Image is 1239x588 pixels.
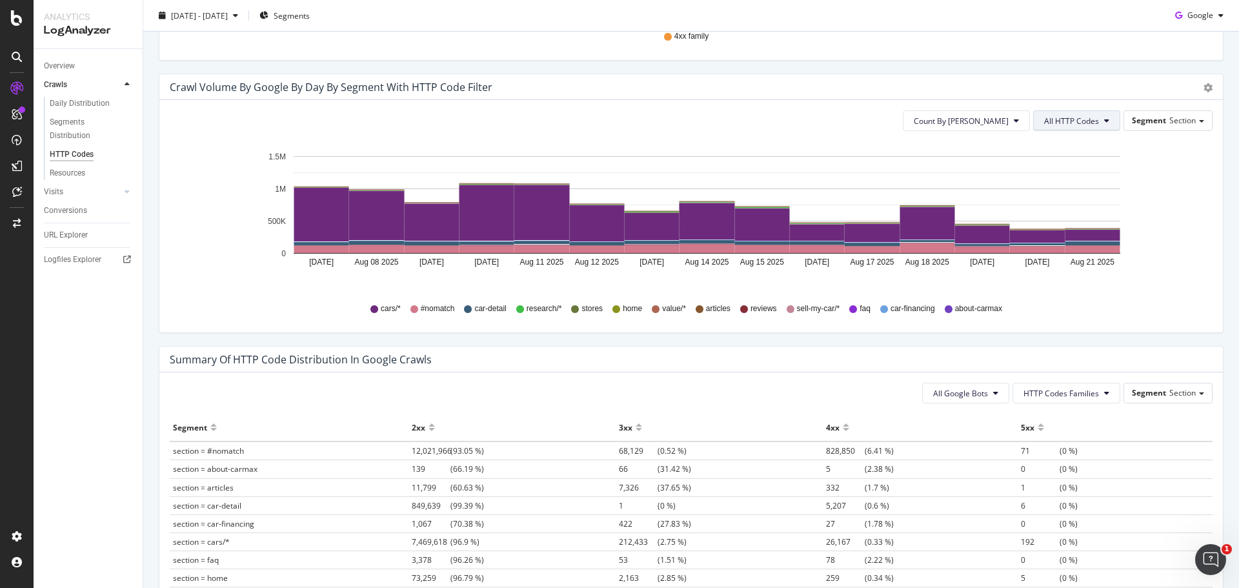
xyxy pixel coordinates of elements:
[619,482,691,493] span: (37.65 %)
[1170,5,1229,26] button: Google
[619,554,687,565] span: (1.51 %)
[860,303,871,314] span: faq
[50,148,94,161] div: HTTP Codes
[412,536,479,547] span: (96.9 %)
[619,500,658,511] span: 1
[170,81,492,94] div: Crawl Volume by google by Day by Segment with HTTP Code Filter
[44,185,63,199] div: Visits
[412,536,450,547] span: 7,469,618
[412,482,484,493] span: (60.63 %)
[173,463,257,474] span: section = about-carmax
[44,23,132,38] div: LogAnalyzer
[619,536,658,547] span: 212,433
[826,554,865,565] span: 78
[1021,573,1078,583] span: (0 %)
[662,303,686,314] span: value/*
[1195,544,1226,575] iframe: Intercom live chat
[44,204,87,218] div: Conversions
[619,573,658,583] span: 2,163
[173,573,228,583] span: section = home
[354,258,398,267] text: Aug 08 2025
[421,303,455,314] span: #nomatch
[1021,536,1078,547] span: (0 %)
[826,536,894,547] span: (0.33 %)
[674,31,709,42] span: 4xx family
[44,59,75,73] div: Overview
[44,78,67,92] div: Crawls
[1012,383,1120,403] button: HTTP Codes Families
[44,185,121,199] a: Visits
[575,258,619,267] text: Aug 12 2025
[274,10,310,21] span: Segments
[50,167,134,180] a: Resources
[826,500,865,511] span: 5,207
[412,463,450,474] span: 139
[527,303,562,314] span: research/*
[1021,482,1060,493] span: 1
[619,500,676,511] span: (0 %)
[474,258,499,267] text: [DATE]
[826,417,840,438] div: 4xx
[50,116,121,143] div: Segments Distribution
[1132,115,1166,126] span: Segment
[826,500,889,511] span: (0.6 %)
[826,536,865,547] span: 26,167
[740,258,784,267] text: Aug 15 2025
[173,500,241,511] span: section = car-detail
[619,518,658,529] span: 422
[44,228,134,242] a: URL Explorer
[50,167,85,180] div: Resources
[797,303,840,314] span: sell-my-car/*
[970,258,994,267] text: [DATE]
[1169,387,1196,398] span: Section
[412,445,484,456] span: (93.05 %)
[619,482,658,493] span: 7,326
[1021,445,1060,456] span: 71
[412,445,450,456] span: 12,021,966
[619,445,687,456] span: (0.52 %)
[905,258,949,267] text: Aug 18 2025
[412,417,425,438] div: 2xx
[412,554,484,565] span: (96.26 %)
[412,463,484,474] span: (66.19 %)
[381,303,401,314] span: cars/*
[1021,554,1078,565] span: (0 %)
[1222,544,1232,554] span: 1
[268,152,286,161] text: 1.5M
[1021,482,1078,493] span: (0 %)
[171,10,228,21] span: [DATE] - [DATE]
[412,482,450,493] span: 11,799
[173,445,244,456] span: section = #nomatch
[826,518,865,529] span: 27
[1021,500,1060,511] span: 6
[412,518,484,529] span: (70.38 %)
[623,303,642,314] span: home
[1021,500,1078,511] span: (0 %)
[1021,417,1034,438] div: 5xx
[281,249,286,258] text: 0
[50,148,134,161] a: HTTP Codes
[173,518,254,529] span: section = car-financing
[1021,554,1060,565] span: 0
[826,573,865,583] span: 259
[44,10,132,23] div: Analytics
[1021,573,1060,583] span: 5
[275,185,286,194] text: 1M
[619,463,658,474] span: 66
[1021,536,1060,547] span: 192
[1021,518,1078,529] span: (0 %)
[706,303,730,314] span: articles
[805,258,829,267] text: [DATE]
[826,573,894,583] span: (0.34 %)
[519,258,563,267] text: Aug 11 2025
[412,573,484,583] span: (96.79 %)
[581,303,603,314] span: stores
[619,518,691,529] span: (27.83 %)
[44,78,121,92] a: Crawls
[1044,116,1099,127] span: All HTTP Codes
[412,573,450,583] span: 73,259
[254,5,315,26] button: Segments
[1021,463,1078,474] span: (0 %)
[412,518,450,529] span: 1,067
[173,482,234,493] span: section = articles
